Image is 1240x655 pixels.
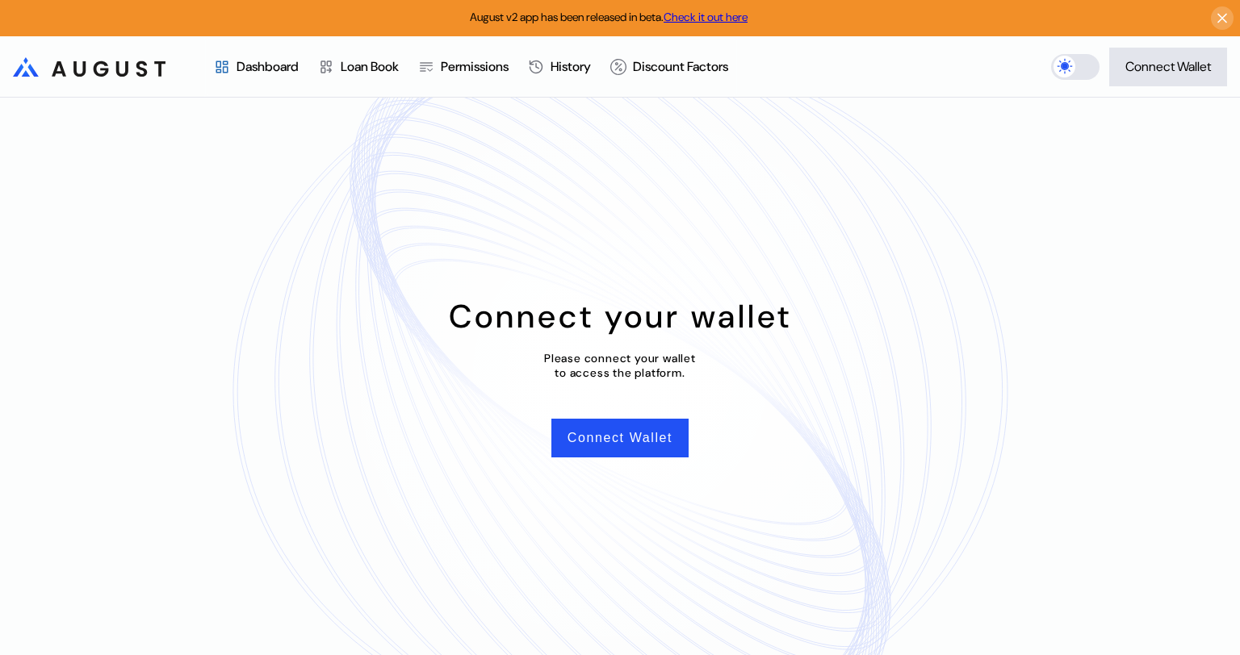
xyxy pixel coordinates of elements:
[1109,48,1227,86] button: Connect Wallet
[408,37,518,97] a: Permissions
[664,10,748,24] a: Check it out here
[204,37,308,97] a: Dashboard
[449,295,792,337] div: Connect your wallet
[601,37,738,97] a: Discount Factors
[551,58,591,75] div: History
[441,58,509,75] div: Permissions
[633,58,728,75] div: Discount Factors
[518,37,601,97] a: History
[341,58,399,75] div: Loan Book
[308,37,408,97] a: Loan Book
[551,419,689,457] button: Connect Wallet
[544,351,696,380] div: Please connect your wallet to access the platform.
[1125,58,1211,75] div: Connect Wallet
[470,10,748,24] span: August v2 app has been released in beta.
[237,58,299,75] div: Dashboard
